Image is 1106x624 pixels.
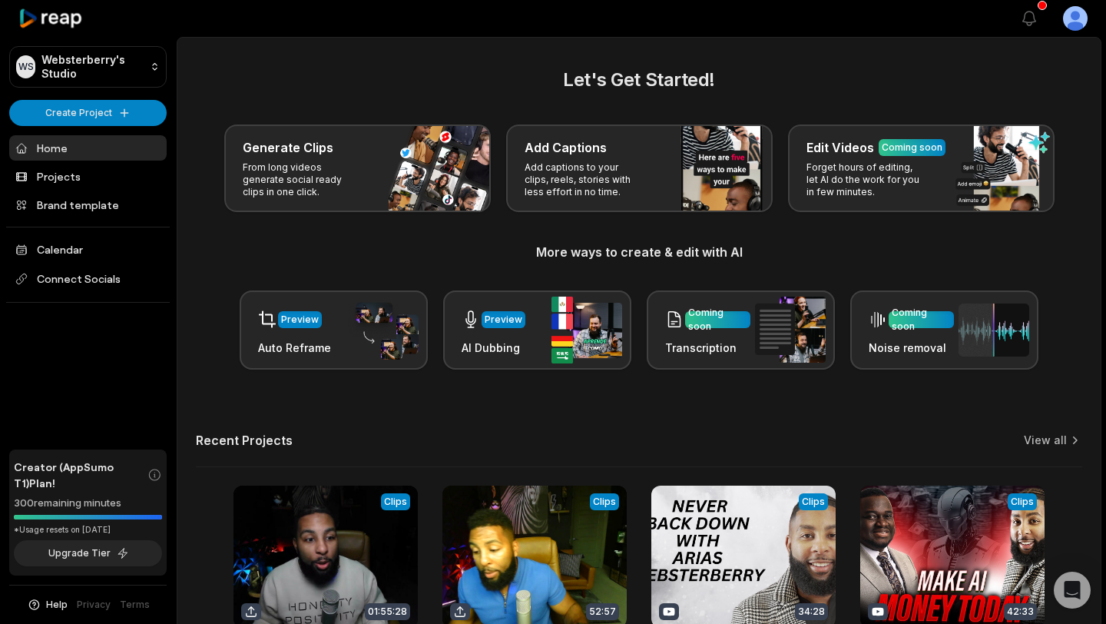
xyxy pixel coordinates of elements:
[9,135,167,161] a: Home
[348,300,419,360] img: auto_reframe.png
[41,53,144,81] p: Websterberry's Studio
[869,340,954,356] h3: Noise removal
[665,340,750,356] h3: Transcription
[14,496,162,511] div: 300 remaining minutes
[9,164,167,189] a: Projects
[892,306,951,334] div: Coming soon
[525,161,644,198] p: Add captions to your clips, reels, stories with less effort in no time.
[9,192,167,217] a: Brand template
[551,297,622,363] img: ai_dubbing.png
[196,433,293,448] h2: Recent Projects
[755,297,826,363] img: transcription.png
[485,313,522,327] div: Preview
[243,138,333,157] h3: Generate Clips
[258,340,331,356] h3: Auto Reframe
[46,598,68,612] span: Help
[688,306,747,334] div: Coming soon
[9,100,167,126] button: Create Project
[806,138,874,157] h3: Edit Videos
[120,598,150,612] a: Terms
[196,66,1082,94] h2: Let's Get Started!
[9,265,167,293] span: Connect Socials
[243,161,362,198] p: From long videos generate social ready clips in one click.
[77,598,111,612] a: Privacy
[14,540,162,566] button: Upgrade Tier
[9,237,167,262] a: Calendar
[196,243,1082,261] h3: More ways to create & edit with AI
[462,340,525,356] h3: AI Dubbing
[882,141,942,154] div: Coming soon
[16,55,35,78] div: WS
[1054,572,1091,609] div: Open Intercom Messenger
[959,304,1029,357] img: noise_removal.png
[525,138,607,157] h3: Add Captions
[27,598,68,612] button: Help
[14,524,162,536] div: *Usage resets on [DATE]
[806,161,926,198] p: Forget hours of editing, let AI do the work for you in few minutes.
[14,459,147,491] span: Creator (AppSumo T1) Plan!
[281,313,319,327] div: Preview
[1024,433,1067,448] a: View all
